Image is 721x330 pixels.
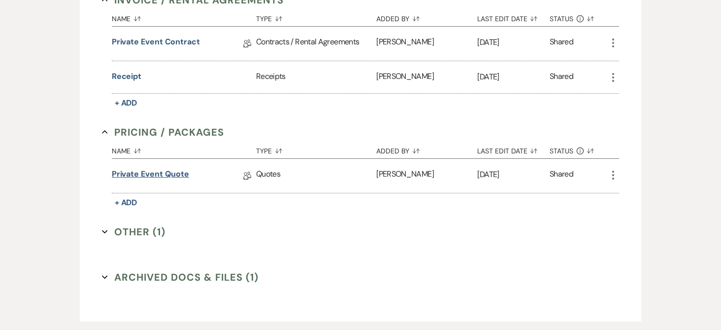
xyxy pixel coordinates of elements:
[550,147,573,154] span: Status
[256,27,376,61] div: Contracts / Rental Agreements
[112,168,189,183] a: Private Event Quote
[477,7,550,26] button: Last Edit Date
[376,61,477,93] div: [PERSON_NAME]
[102,270,259,285] button: Archived Docs & Files (1)
[112,71,141,82] button: Receipt
[376,159,477,193] div: [PERSON_NAME]
[550,140,607,158] button: Status
[112,7,256,26] button: Name
[376,140,477,158] button: Added By
[477,140,550,158] button: Last Edit Date
[550,71,573,84] div: Shared
[477,36,550,49] p: [DATE]
[256,61,376,93] div: Receipts
[550,168,573,183] div: Shared
[376,7,477,26] button: Added By
[550,7,607,26] button: Status
[477,168,550,181] p: [DATE]
[550,36,573,51] div: Shared
[256,140,376,158] button: Type
[102,224,165,239] button: Other (1)
[376,27,477,61] div: [PERSON_NAME]
[550,15,573,22] span: Status
[115,98,137,108] span: + Add
[112,36,200,51] a: Private Event Contract
[102,125,224,140] button: Pricing / Packages
[112,96,140,110] button: + Add
[112,140,256,158] button: Name
[256,159,376,193] div: Quotes
[115,197,137,208] span: + Add
[256,7,376,26] button: Type
[477,71,550,83] p: [DATE]
[112,196,140,210] button: + Add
